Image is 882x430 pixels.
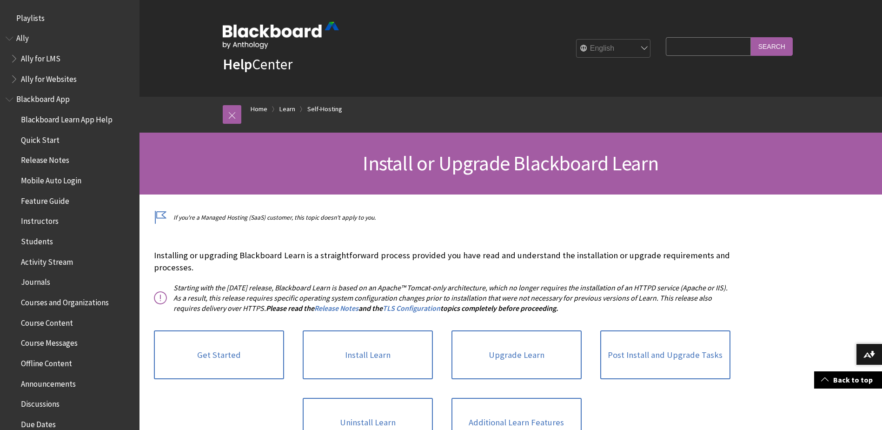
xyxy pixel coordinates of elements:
strong: Help [223,55,252,74]
img: Blackboard by Anthology [223,22,339,49]
span: Course Content [21,315,73,328]
a: Upgrade Learn [451,330,582,380]
a: Post Install and Upgrade Tasks [600,330,730,380]
span: Due Dates [21,417,56,429]
span: Mobile Auto Login [21,173,81,185]
p: If you're a Managed Hosting (SaaS) customer, this topic doesn't apply to you. [154,213,730,222]
a: Get Started [154,330,284,380]
a: Install Learn [303,330,433,380]
span: Course Messages [21,336,78,348]
span: Playlists [16,10,45,23]
a: HelpCenter [223,55,292,74]
span: Discussions [21,396,60,409]
a: Learn [279,103,295,115]
p: Starting with the [DATE] release, Blackboard Learn is based on an Apache™ Tomcat-only architectur... [154,282,730,314]
span: Activity Stream [21,254,73,267]
span: Blackboard Learn App Help [21,112,113,124]
span: Release Notes [21,153,69,165]
a: Home [251,103,267,115]
span: Ally for LMS [21,51,60,63]
span: Students [21,234,53,246]
nav: Book outline for Playlists [6,10,134,26]
a: TLS Configuration [383,303,440,313]
span: Please read the and the topics completely before proceeding. [266,303,558,313]
input: Search [751,37,793,55]
span: Announcements [21,376,76,389]
span: Ally [16,31,29,43]
span: Journals [21,275,50,287]
span: Quick Start [21,132,60,145]
p: Installing or upgrading Blackboard Learn is a straightforward process provided you have read and ... [154,249,730,274]
a: Back to top [814,371,882,389]
span: Feature Guide [21,193,69,206]
a: Release Notes [314,303,358,313]
span: Courses and Organizations [21,295,109,307]
span: Instructors [21,214,59,226]
span: Install or Upgrade Blackboard Learn [363,150,658,176]
nav: Book outline for Anthology Ally Help [6,31,134,87]
span: Ally for Websites [21,71,77,84]
span: Offline Content [21,356,72,368]
select: Site Language Selector [577,40,651,58]
a: Self-Hosting [307,103,342,115]
span: Blackboard App [16,92,70,104]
